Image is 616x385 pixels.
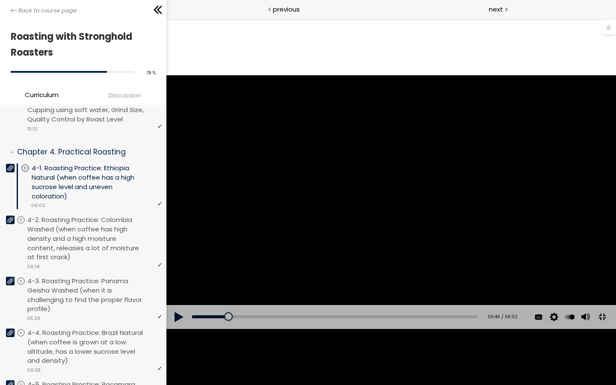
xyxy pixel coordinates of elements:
div: See available captions [364,286,380,310]
p: Chapter 4. Practical Roasting [17,147,156,157]
span: 15:12 [27,125,37,133]
div: Change playback rate [395,286,411,310]
h1: Roasting with Stronghold Roasters [11,29,151,61]
span: next [489,4,503,14]
p: 4-4. Roasting Practice: Brazil Natural (when coffee is grown at a low altitude, has a lower sucro... [27,328,162,365]
button: Volume [412,286,425,310]
p: 3-5. Useful Tips for Evaluation – Cupping using soft water, Grind Size, Quality Control by Roast ... [27,96,162,124]
span: 06:14 [27,263,39,270]
a: Back to course page [11,6,77,15]
span: Back to course page [18,6,77,15]
p: 4-3. Roasting Practice: Panama Geisha Washed (when it is challenging to find the proper flavor pr... [27,276,162,314]
span: 06:02 [31,202,45,209]
span: 06:38 [27,367,41,374]
span: 78 % [146,70,156,76]
button: Video quality [381,286,394,310]
span: 05:28 [27,315,40,322]
p: 4-1. Roasting Practice: Ethiopia Natural (when coffee has a high sucrose level and uneven colorat... [32,163,162,201]
button: Play back rate [397,286,409,310]
span: Curriculum [25,90,59,100]
span: Discussion [108,90,141,100]
p: 4-2. Roasting Practice: Colombia Washed (when coffee has high density and a high moisture content... [27,215,162,262]
button: Subtitles and Transcript [366,286,379,310]
span: previous [273,4,300,14]
div: 00:46 / 06:02 [318,295,351,302]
